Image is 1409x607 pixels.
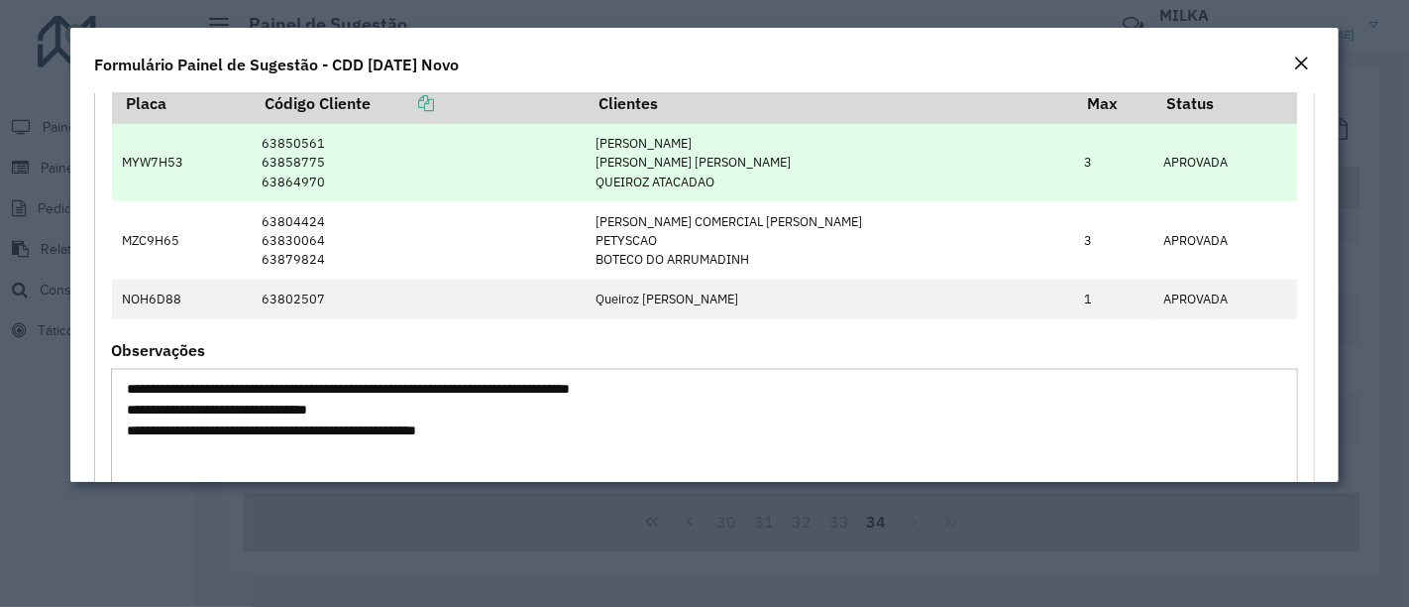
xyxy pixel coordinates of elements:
[586,82,1074,124] th: Clientes
[1073,280,1152,319] td: 1
[371,93,434,113] a: Copiar
[1152,201,1297,280] td: APROVADA
[94,53,459,76] h4: Formulário Painel de Sugestão - CDD [DATE] Novo
[1287,52,1315,77] button: Close
[1073,82,1152,124] th: Max
[1293,56,1309,71] em: Fechar
[586,124,1074,201] td: [PERSON_NAME] [PERSON_NAME] [PERSON_NAME] QUEIROZ ATACADAO
[586,201,1074,280] td: [PERSON_NAME] COMERCIAL [PERSON_NAME] PETYSCAO BOTECO DO ARRUMADINH
[1152,280,1297,319] td: APROVADA
[1073,124,1152,201] td: 3
[112,280,252,319] td: NOH6D88
[252,82,586,124] th: Código Cliente
[252,201,586,280] td: 63804424 63830064 63879824
[1152,124,1297,201] td: APROVADA
[112,124,252,201] td: MYW7H53
[111,338,205,362] label: Observações
[252,124,586,201] td: 63850561 63858775 63864970
[112,201,252,280] td: MZC9H65
[1073,201,1152,280] td: 3
[1152,82,1297,124] th: Status
[252,280,586,319] td: 63802507
[112,82,252,124] th: Placa
[586,280,1074,319] td: Queiroz [PERSON_NAME]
